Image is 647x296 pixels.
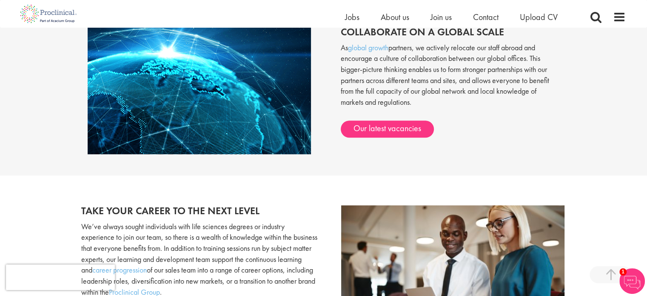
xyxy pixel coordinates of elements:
h2: Collaborate on a global scale [341,26,560,37]
a: Our latest vacancies [341,121,434,138]
img: Chatbot [619,268,645,294]
span: 1 [619,268,627,276]
a: Join us [430,11,452,23]
p: As partners, we actively relocate our staff abroad and encourage a culture of collaboration betwe... [341,42,560,116]
iframe: reCAPTCHA [6,264,115,290]
a: Jobs [345,11,359,23]
a: career progression [92,265,147,275]
a: About us [381,11,409,23]
a: Upload CV [520,11,558,23]
a: global growth [348,43,388,52]
a: Contact [473,11,499,23]
h2: Take your career to the next level [81,205,317,216]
